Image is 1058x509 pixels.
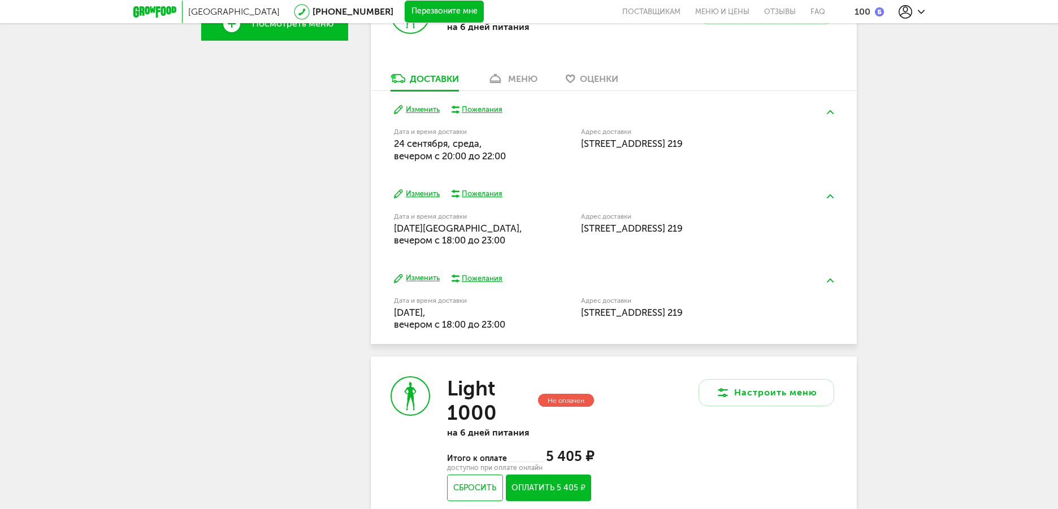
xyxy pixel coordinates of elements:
img: bonus_b.cdccf46.png [875,7,884,16]
span: Итого к оплате [447,454,508,463]
div: Не оплачен [538,394,594,407]
div: Доставки [410,73,459,84]
button: Сбросить [447,475,503,501]
span: 24 сентября, среда, вечером c 20:00 до 22:00 [394,138,506,161]
div: меню [508,73,537,84]
label: Дата и время доставки [394,298,523,304]
button: Пожелания [451,273,502,284]
div: Пожелания [462,105,502,115]
span: 5 405 ₽ [546,448,594,464]
span: [DATE], вечером c 18:00 до 23:00 [394,307,505,330]
div: 100 [855,6,870,17]
h3: Light 1000 [447,376,536,425]
span: Посмотреть меню [252,19,333,29]
button: Перезвоните мне [405,1,484,23]
button: Настроить меню [699,379,834,406]
img: arrow-up-green.5eb5f82.svg [827,110,834,114]
a: меню [482,72,543,90]
p: на 6 дней питания [447,427,594,438]
button: Пожелания [451,189,502,199]
div: доступно при оплате онлайн [447,465,594,471]
a: Доставки [385,72,465,90]
p: на 6 дней питания [447,21,594,32]
span: [STREET_ADDRESS] 219 [581,138,683,149]
button: Изменить [394,105,440,115]
a: Оценки [560,72,624,90]
span: [STREET_ADDRESS] 219 [581,307,683,318]
img: arrow-up-green.5eb5f82.svg [827,194,834,198]
a: [PHONE_NUMBER] [313,6,393,17]
button: Изменить [394,273,440,284]
label: Адрес доставки [581,214,792,220]
button: Пожелания [451,105,502,115]
button: Оплатить 5 405 ₽ [506,475,591,501]
label: Адрес доставки [581,129,792,135]
span: [DATE][GEOGRAPHIC_DATA], вечером c 18:00 до 23:00 [394,223,522,246]
label: Дата и время доставки [394,129,523,135]
label: Дата и время доставки [394,214,523,220]
div: Пожелания [462,273,502,284]
a: Посмотреть меню [201,7,348,41]
span: Оценки [580,73,618,84]
label: Адрес доставки [581,298,792,304]
img: arrow-up-green.5eb5f82.svg [827,279,834,282]
span: [GEOGRAPHIC_DATA] [188,6,280,17]
span: [STREET_ADDRESS] 219 [581,223,683,234]
button: Изменить [394,189,440,199]
div: Пожелания [462,189,502,199]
